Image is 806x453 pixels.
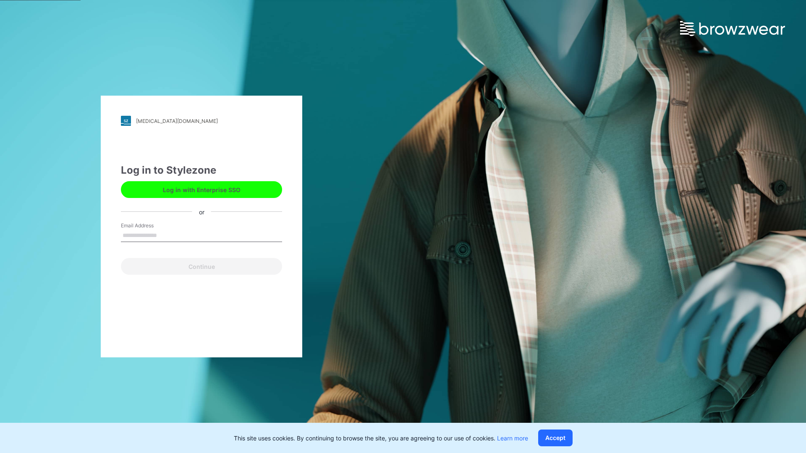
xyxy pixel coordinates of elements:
[136,118,218,124] div: [MEDICAL_DATA][DOMAIN_NAME]
[192,207,211,216] div: or
[121,163,282,178] div: Log in to Stylezone
[121,222,180,229] label: Email Address
[538,430,573,446] button: Accept
[121,116,131,126] img: stylezone-logo.562084cfcfab977791bfbf7441f1a819.svg
[234,434,528,443] p: This site uses cookies. By continuing to browse the site, you are agreeing to our use of cookies.
[121,116,282,126] a: [MEDICAL_DATA][DOMAIN_NAME]
[121,181,282,198] button: Log in with Enterprise SSO
[497,435,528,442] a: Learn more
[680,21,785,36] img: browzwear-logo.e42bd6dac1945053ebaf764b6aa21510.svg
